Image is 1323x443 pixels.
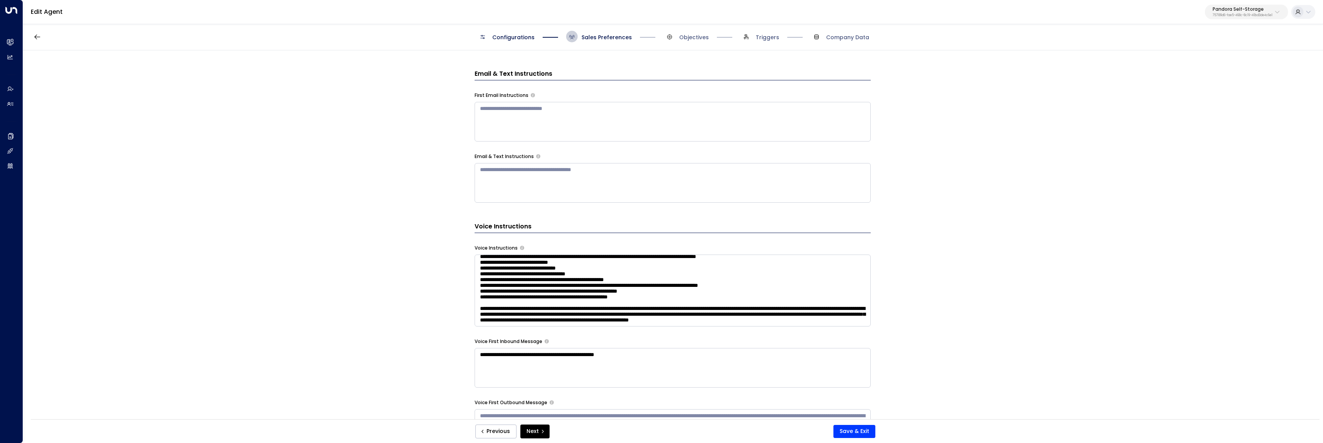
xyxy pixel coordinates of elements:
[475,399,547,406] label: Voice First Outbound Message
[833,425,875,438] button: Save & Exit
[1205,5,1288,19] button: Pandora Self-Storage757189d6-fae5-468c-8c19-40bd3de4c6e1
[31,7,63,16] a: Edit Agent
[1213,7,1273,12] p: Pandora Self-Storage
[520,425,550,438] button: Next
[475,153,534,160] label: Email & Text Instructions
[475,69,871,80] h3: Email & Text Instructions
[475,92,528,99] label: First Email Instructions
[582,33,632,41] span: Sales Preferences
[475,222,871,233] h3: Voice Instructions
[826,33,869,41] span: Company Data
[545,339,549,343] button: The opening message when answering incoming calls. Use placeholders: [Lead Name], [Copilot Name],...
[492,33,535,41] span: Configurations
[1213,14,1273,17] p: 757189d6-fae5-468c-8c19-40bd3de4c6e1
[679,33,709,41] span: Objectives
[756,33,779,41] span: Triggers
[475,245,518,251] label: Voice Instructions
[520,246,524,250] button: Provide specific instructions for phone conversations, such as tone, pacing, information to empha...
[475,425,517,438] button: Previous
[550,400,554,405] button: The opening message when making outbound calls. Use placeholders: [Lead Name], [Copilot Name], [C...
[536,154,540,158] button: Provide any specific instructions you want the agent to follow only when responding to leads via ...
[531,93,535,97] button: Specify instructions for the agent's first email only, such as introductory content, special offe...
[475,338,542,345] label: Voice First Inbound Message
